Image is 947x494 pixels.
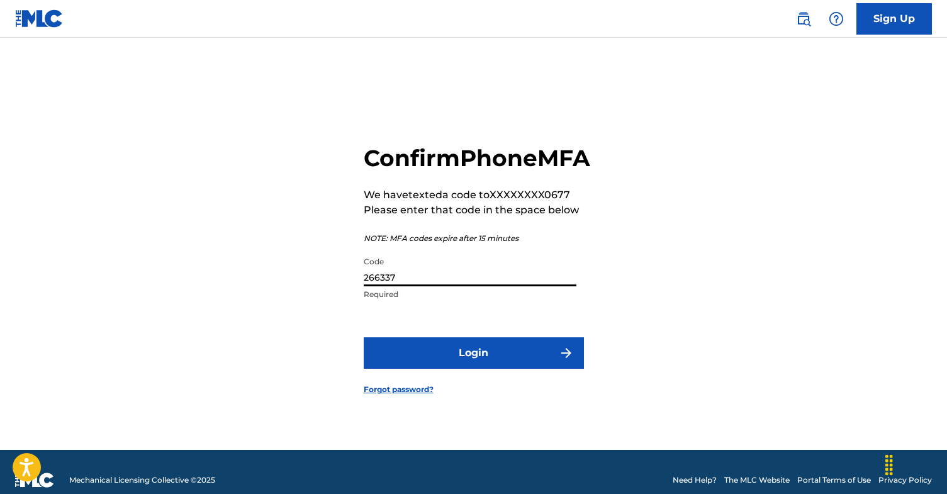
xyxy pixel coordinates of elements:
a: Forgot password? [364,384,434,395]
h2: Confirm Phone MFA [364,144,590,172]
img: logo [15,473,54,488]
div: Help [824,6,849,31]
a: Public Search [791,6,816,31]
p: Please enter that code in the space below [364,203,590,218]
a: Privacy Policy [878,474,932,486]
img: help [829,11,844,26]
img: search [796,11,811,26]
a: The MLC Website [724,474,790,486]
p: Required [364,289,576,300]
iframe: Chat Widget [884,434,947,494]
a: Need Help? [673,474,717,486]
span: Mechanical Licensing Collective © 2025 [69,474,215,486]
a: Portal Terms of Use [797,474,871,486]
button: Login [364,337,584,369]
div: Drag [879,446,899,484]
p: NOTE: MFA codes expire after 15 minutes [364,233,590,244]
img: MLC Logo [15,9,64,28]
img: f7272a7cc735f4ea7f67.svg [559,345,574,361]
a: Sign Up [856,3,932,35]
p: We have texted a code to XXXXXXXX0677 [364,188,590,203]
